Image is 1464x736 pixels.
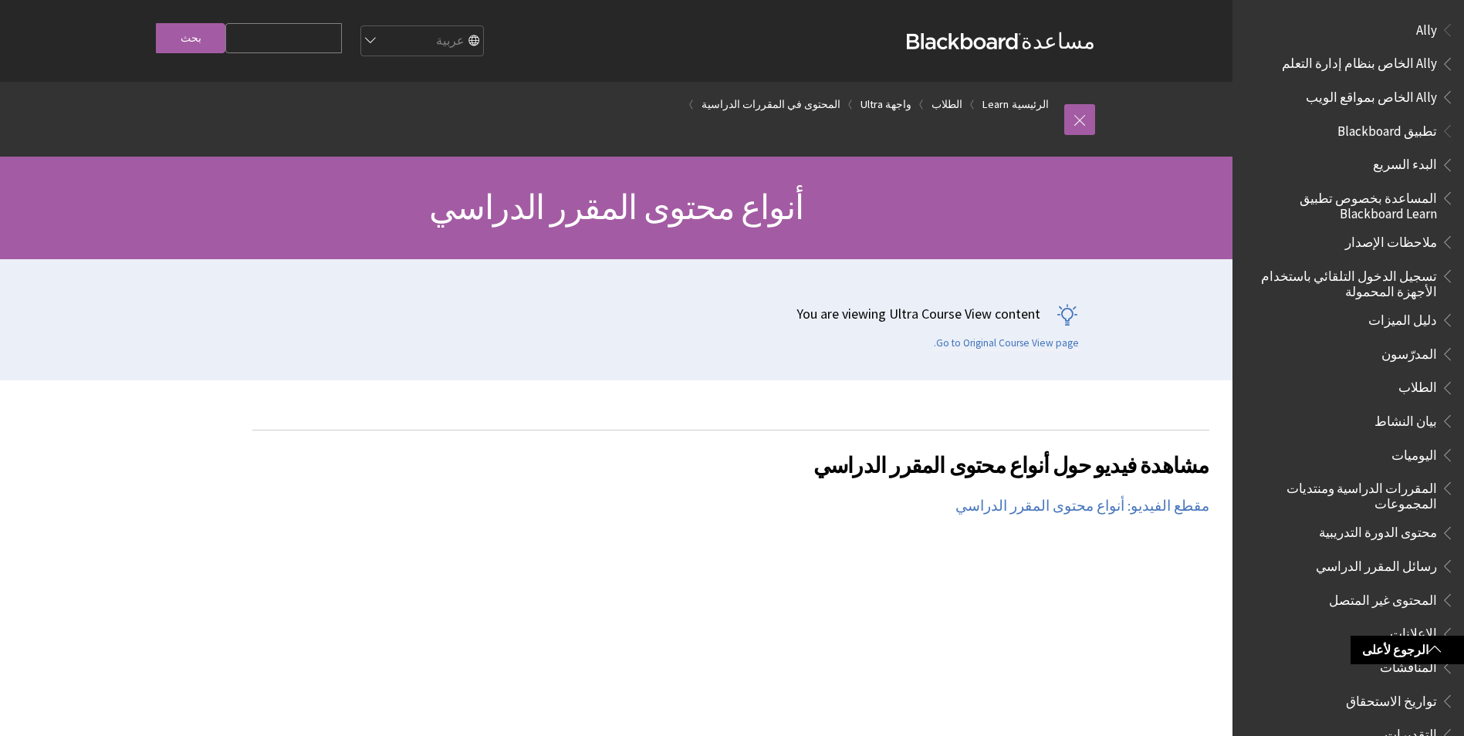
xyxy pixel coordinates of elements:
strong: Blackboard [907,33,1021,49]
span: محتوى الدورة التدريبية [1319,520,1437,541]
span: الطلاب [1398,375,1437,396]
span: المساعدة بخصوص تطبيق Blackboard Learn [1251,185,1437,221]
span: المحتوى غير المتصل [1329,587,1437,608]
span: تطبيق Blackboard [1337,118,1437,139]
a: الطلاب [931,95,962,114]
span: بيان النشاط [1374,408,1437,429]
span: المقررات الدراسية ومنتديات المجموعات [1251,475,1437,511]
span: رسائل المقرر الدراسي [1316,553,1437,574]
a: واجهة Ultra [860,95,911,114]
span: Ally [1416,17,1437,38]
span: الإعلانات [1390,621,1437,642]
span: البدء السريع [1373,152,1437,173]
a: المحتوى في المقررات الدراسية [702,95,840,114]
h2: مشاهدة فيديو حول أنواع محتوى المقرر الدراسي [252,430,1209,481]
span: اليوميات [1391,442,1437,463]
span: تسجيل الدخول التلقائي باستخدام الأجهزة المحمولة [1251,263,1437,299]
a: مساعدةBlackboard [907,27,1095,55]
a: الرئيسية [1012,95,1049,114]
a: مقطع الفيديو: أنواع محتوى المقرر الدراسي [955,497,1209,515]
span: Ally الخاص بنظام إدارة التعلم [1282,51,1437,72]
nav: Book outline for Anthology Ally Help [1242,17,1455,110]
span: المناقشات [1380,654,1437,675]
select: Site Language Selector [360,26,483,57]
span: Ally الخاص بمواقع الويب [1306,84,1437,105]
p: You are viewing Ultra Course View content [122,304,1079,323]
input: بحث [156,23,225,53]
a: Learn [982,95,1009,114]
a: الرجوع لأعلى [1351,636,1464,664]
span: دليل الميزات [1368,307,1437,328]
span: أنواع محتوى المقرر الدراسي [429,186,803,228]
span: ملاحظات الإصدار [1345,229,1437,250]
a: Go to Original Course View page. [934,336,1079,350]
span: المدرّسون [1381,341,1437,362]
span: تواريخ الاستحقاق [1346,688,1437,709]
